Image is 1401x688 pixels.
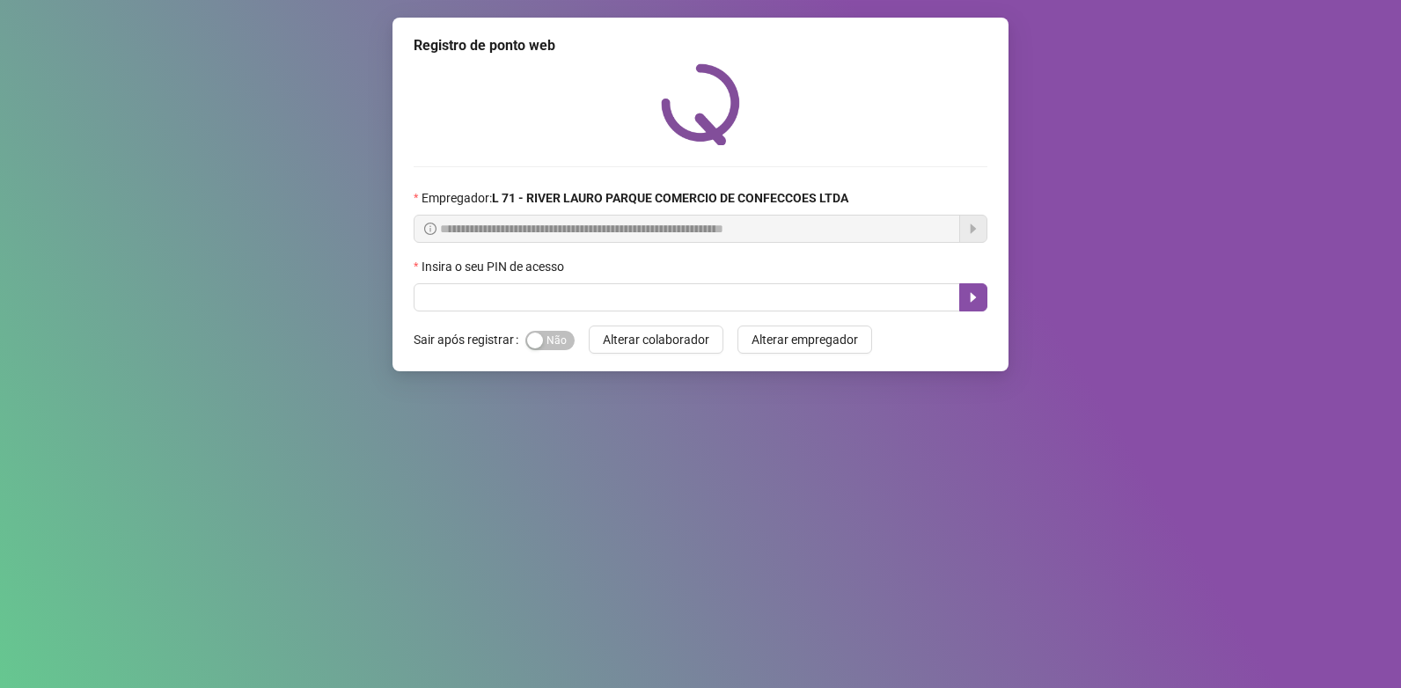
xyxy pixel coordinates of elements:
[422,188,848,208] span: Empregador :
[603,330,709,349] span: Alterar colaborador
[414,326,525,354] label: Sair após registrar
[661,63,740,145] img: QRPoint
[589,326,723,354] button: Alterar colaborador
[424,223,436,235] span: info-circle
[414,257,576,276] label: Insira o seu PIN de acesso
[752,330,858,349] span: Alterar empregador
[414,35,987,56] div: Registro de ponto web
[966,290,980,304] span: caret-right
[492,191,848,205] strong: L 71 - RIVER LAURO PARQUE COMERCIO DE CONFECCOES LTDA
[737,326,872,354] button: Alterar empregador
